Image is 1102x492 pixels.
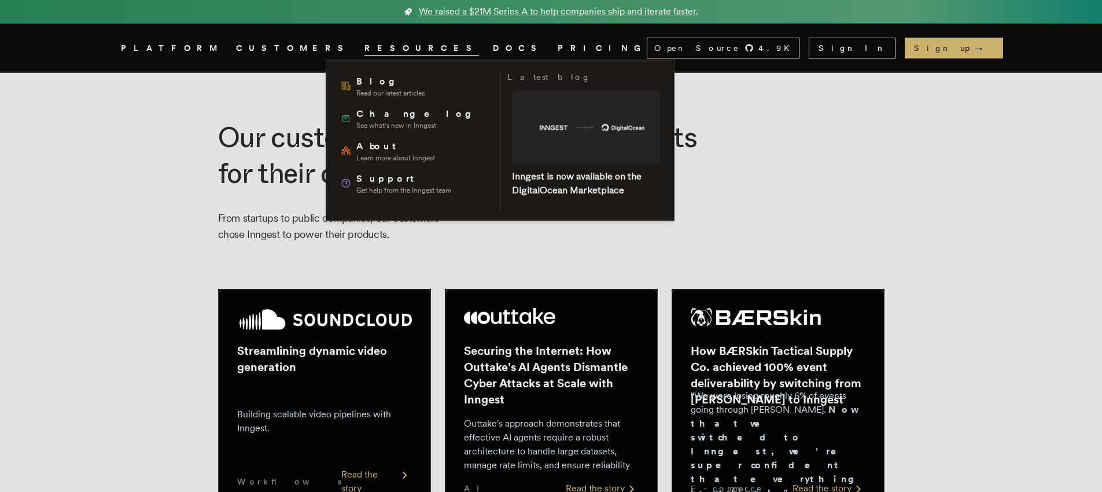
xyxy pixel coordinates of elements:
a: Sign In [809,38,895,58]
span: About [356,139,435,153]
h2: How BÆRSkin Tactical Supply Co. achieved 100% event deliverability by switching from [PERSON_NAME... [691,343,865,407]
button: PLATFORM [121,41,222,56]
span: Get help from the Inngest team [356,186,451,195]
button: RESOURCES [364,41,479,56]
a: SupportGet help from the Inngest team [336,167,493,200]
p: Building scalable video pipelines with Inngest. [237,407,412,435]
span: Read our latest articles [356,89,425,98]
p: Outtake's approach demonstrates that effective AI agents require a robust architecture to handle ... [464,417,639,472]
a: DOCS [493,41,544,56]
img: SoundCloud [237,308,412,331]
span: Open Source [654,42,740,54]
span: Blog [356,75,425,89]
h2: Securing the Internet: How Outtake's AI Agents Dismantle Cyber Attacks at Scale with Inngest [464,343,639,407]
a: Inngest is now available on the DigitalOcean Marketplace [512,171,642,196]
span: Changelog [356,107,480,121]
span: See what's new in Inngest [356,121,480,130]
img: BÆRSkin Tactical Supply Co. [691,308,821,326]
p: From startups to public companies, our customers chose Inngest to power their products. [218,210,440,243]
a: AboutLearn more about Inngest [336,135,493,167]
span: → [974,42,994,54]
a: BlogRead our latest articles [336,70,493,102]
span: Learn more about Inngest [356,153,435,163]
span: We raised a $21M Series A to help companies ship and iterate faster. [419,5,698,19]
span: Workflows [237,476,341,487]
h2: Streamlining dynamic video generation [237,343,412,375]
nav: Global [89,24,1014,72]
span: Support [356,172,451,186]
a: ChangelogSee what's new in Inngest [336,102,493,135]
a: Sign up [905,38,1003,58]
h3: Latest blog [507,70,591,84]
span: 4.9 K [758,42,797,54]
img: Outtake [464,308,556,324]
a: CUSTOMERS [236,41,351,56]
h1: Our customers [218,119,699,192]
a: PRICING [558,41,647,56]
